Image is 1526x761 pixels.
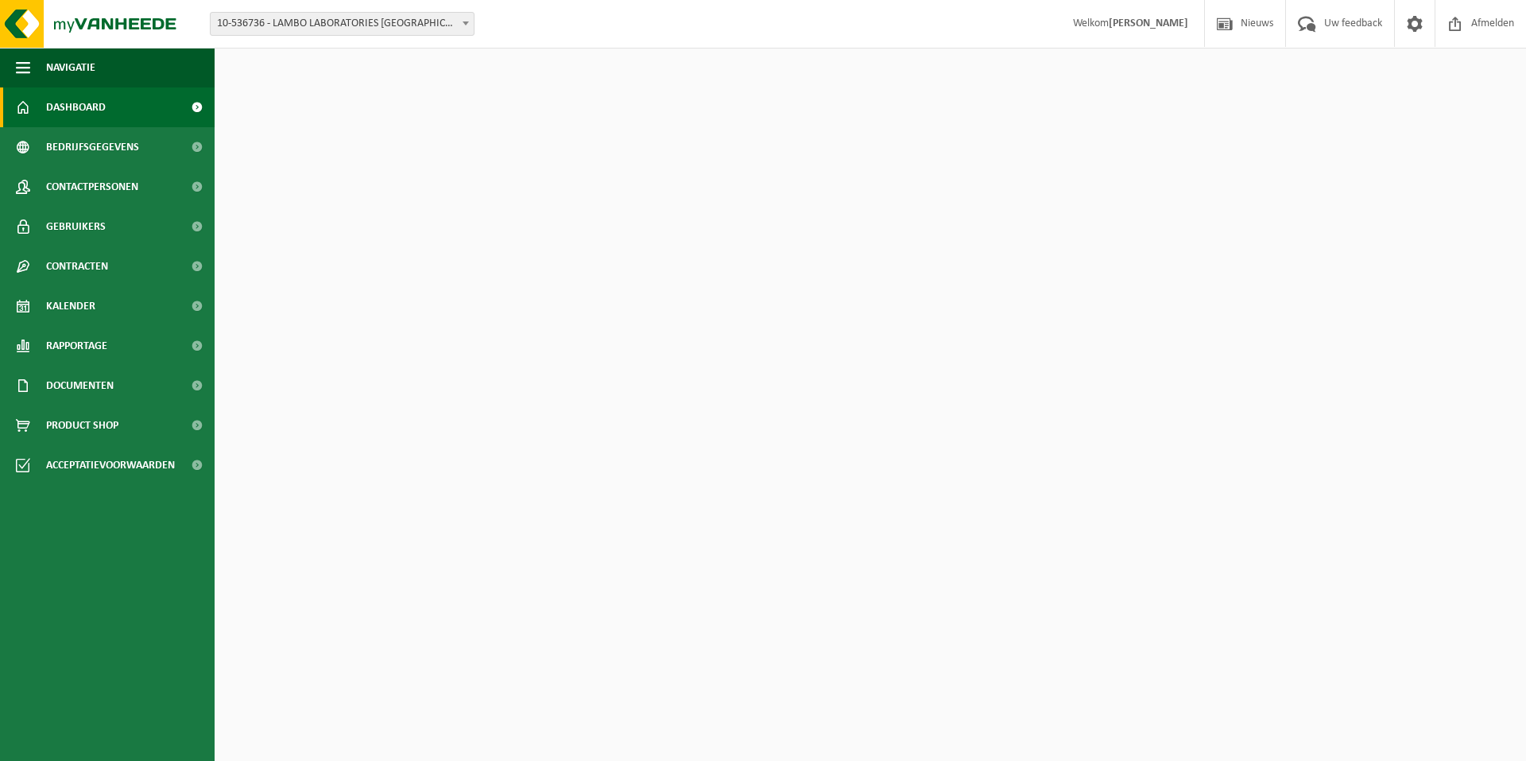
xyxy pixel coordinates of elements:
[46,48,95,87] span: Navigatie
[46,445,175,485] span: Acceptatievoorwaarden
[210,12,474,36] span: 10-536736 - LAMBO LABORATORIES NV - WIJNEGEM
[46,366,114,406] span: Documenten
[46,286,95,326] span: Kalender
[46,167,138,207] span: Contactpersonen
[46,207,106,247] span: Gebruikers
[46,247,108,286] span: Contracten
[1109,17,1188,29] strong: [PERSON_NAME]
[46,326,107,366] span: Rapportage
[211,13,474,35] span: 10-536736 - LAMBO LABORATORIES NV - WIJNEGEM
[46,406,118,445] span: Product Shop
[46,127,139,167] span: Bedrijfsgegevens
[46,87,106,127] span: Dashboard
